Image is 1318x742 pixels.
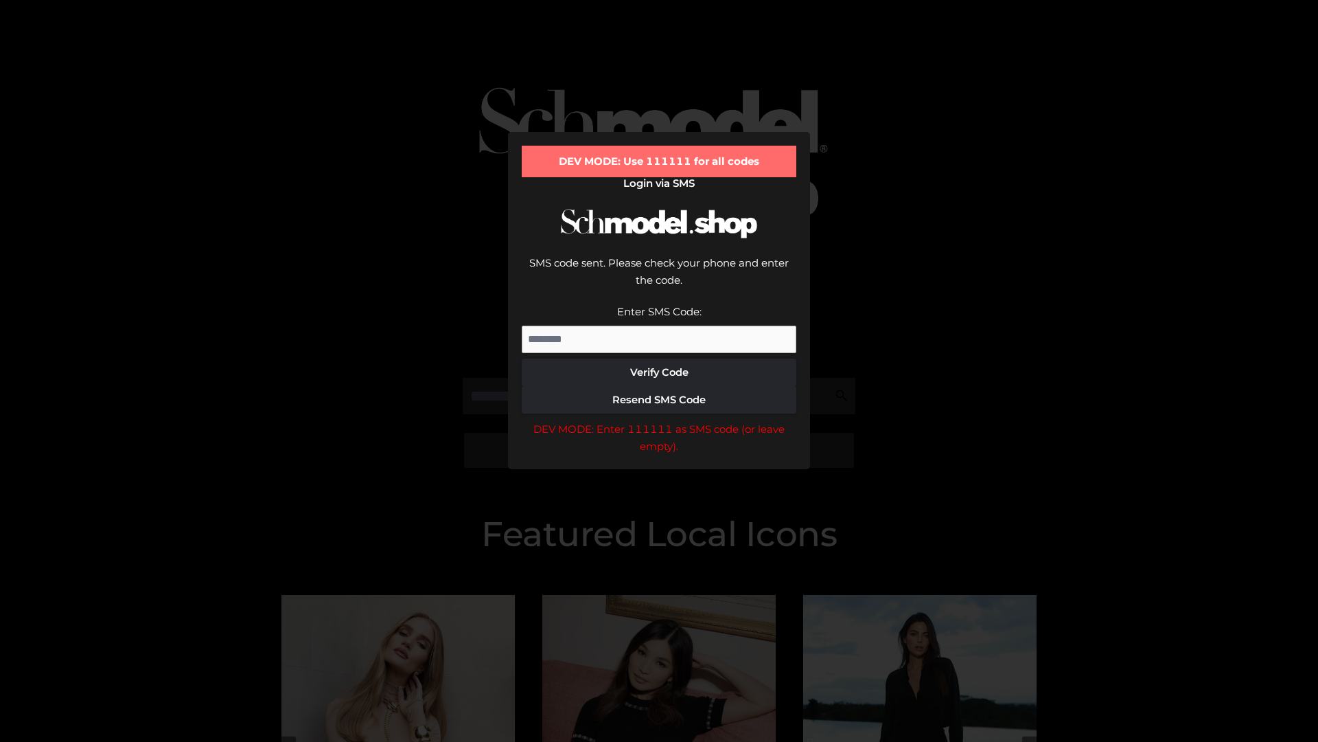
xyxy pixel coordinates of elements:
[522,146,796,177] div: DEV MODE: Use 111111 for all codes
[522,359,796,386] button: Verify Code
[522,177,796,190] h2: Login via SMS
[522,254,796,303] div: SMS code sent. Please check your phone and enter the code.
[522,386,796,414] button: Resend SMS Code
[522,420,796,456] div: DEV MODE: Enter 111111 as SMS code (or leave empty).
[617,305,702,318] label: Enter SMS Code:
[556,196,762,251] img: Schmodel Logo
